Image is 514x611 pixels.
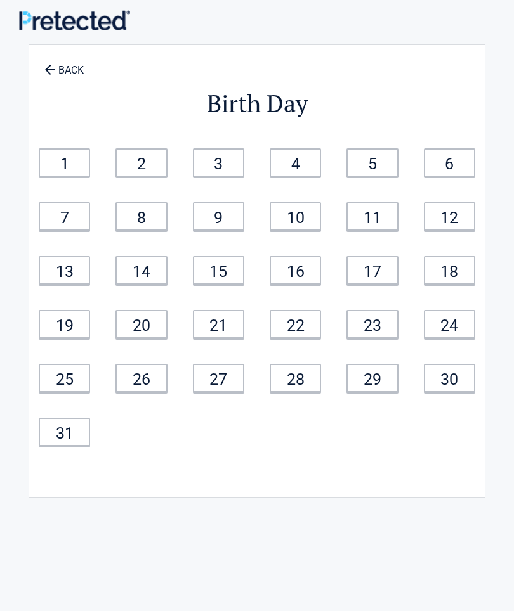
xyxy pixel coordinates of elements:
a: 23 [346,310,398,338]
a: 30 [424,364,475,392]
a: 12 [424,202,475,231]
a: 9 [193,202,244,231]
a: 8 [115,202,167,231]
a: 18 [424,256,475,285]
a: 1 [39,148,90,177]
a: 14 [115,256,167,285]
a: 10 [270,202,321,231]
img: Main Logo [19,10,130,30]
a: 15 [193,256,244,285]
a: 11 [346,202,398,231]
a: 19 [39,310,90,338]
h2: Birth Day [36,87,478,120]
a: 2 [115,148,167,177]
a: 7 [39,202,90,231]
a: 24 [424,310,475,338]
a: 3 [193,148,244,177]
a: 6 [424,148,475,177]
a: 5 [346,148,398,177]
a: 4 [270,148,321,177]
a: 31 [39,418,90,446]
a: 20 [115,310,167,338]
a: 21 [193,310,244,338]
a: 26 [115,364,167,392]
a: 22 [270,310,321,338]
a: 16 [270,256,321,285]
a: 17 [346,256,398,285]
a: 28 [270,364,321,392]
a: 27 [193,364,244,392]
a: 29 [346,364,398,392]
a: BACK [42,53,86,75]
a: 13 [39,256,90,285]
a: 25 [39,364,90,392]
